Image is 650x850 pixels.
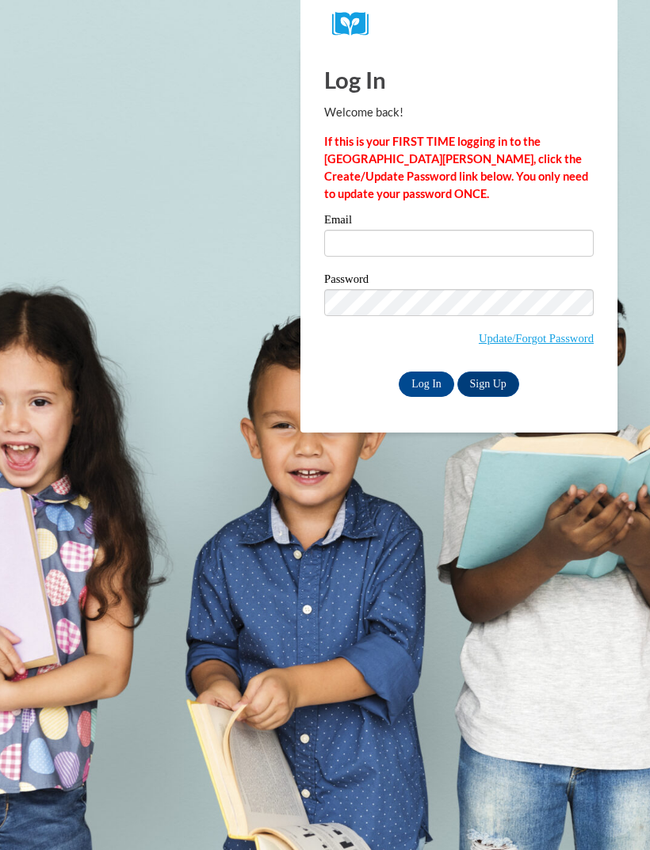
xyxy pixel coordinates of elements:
[324,104,594,121] p: Welcome back!
[457,372,519,397] a: Sign Up
[399,372,454,397] input: Log In
[332,12,380,36] img: Logo brand
[324,214,594,230] label: Email
[332,12,586,36] a: COX Campus
[324,273,594,289] label: Password
[587,787,637,837] iframe: Button to launch messaging window
[324,63,594,96] h1: Log In
[479,332,594,345] a: Update/Forgot Password
[324,135,588,200] strong: If this is your FIRST TIME logging in to the [GEOGRAPHIC_DATA][PERSON_NAME], click the Create/Upd...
